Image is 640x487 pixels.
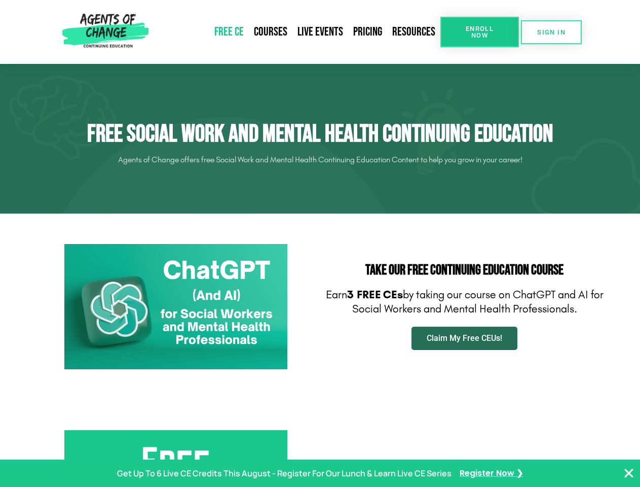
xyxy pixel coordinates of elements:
span: SIGN IN [537,29,566,36]
a: SIGN IN [521,20,582,44]
a: Pricing [348,20,387,44]
a: Enroll Now [440,17,519,47]
p: Earn by taking our course on ChatGPT and AI for Social Workers and Mental Health Professionals. [325,288,604,317]
a: Resources [387,20,440,44]
nav: Menu [153,20,440,44]
a: Live Events [292,20,348,44]
p: Agents of Change offers free Social Work and Mental Health Continuing Education Content to help y... [36,152,604,168]
h2: Take Our FREE Continuing Education Course [325,263,604,277]
a: Free CE [209,20,249,44]
span: Claim My Free CEUs! [427,334,502,342]
a: Register Now ❯ [460,466,523,481]
button: Close Banner [623,467,635,479]
a: Claim My Free CEUs! [411,327,517,350]
span: Enroll Now [457,25,503,39]
h1: Free Social Work and Mental Health Continuing Education [36,120,604,149]
b: 3 FREE CEs [347,288,403,301]
p: Get Up To 6 Live CE Credits This August - Register For Our Lunch & Learn Live CE Series [117,466,451,481]
a: Courses [249,20,292,44]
